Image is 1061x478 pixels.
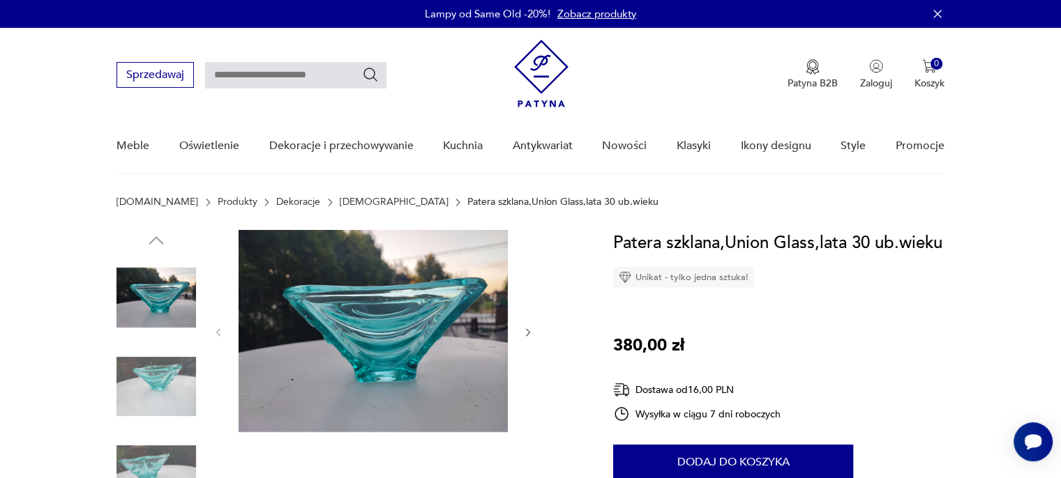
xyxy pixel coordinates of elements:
p: Lampy od Same Old -20%! [425,7,550,21]
a: Dekoracje [276,196,320,208]
p: 380,00 zł [613,332,684,359]
a: Nowości [602,119,647,173]
img: Zdjęcie produktu Patera szklana,Union Glass,lata 30 ub.wieku [239,230,508,432]
button: Sprzedawaj [116,62,194,88]
div: Dostawa od 16,00 PLN [613,381,781,399]
a: Promocje [896,119,945,173]
a: Meble [116,119,149,173]
a: [DEMOGRAPHIC_DATA] [340,196,449,208]
img: Patyna - sklep z meblami i dekoracjami vintage [514,40,569,107]
img: Ikona diamentu [619,271,631,284]
button: Patyna B2B [788,59,838,90]
h1: Patera szklana,Union Glass,lata 30 ub.wieku [613,230,942,256]
a: Ikony designu [740,119,811,173]
img: Ikonka użytkownika [869,59,883,73]
a: Ikona medaluPatyna B2B [788,59,838,90]
img: Zdjęcie produktu Patera szklana,Union Glass,lata 30 ub.wieku [116,258,196,337]
p: Zaloguj [860,77,892,90]
a: Style [841,119,866,173]
a: Oświetlenie [179,119,239,173]
a: Antykwariat [513,119,573,173]
div: Unikat - tylko jedna sztuka! [613,267,754,288]
a: Zobacz produkty [557,7,636,21]
img: Ikona dostawy [613,381,630,399]
p: Patera szklana,Union Glass,lata 30 ub.wieku [467,196,659,208]
img: Ikona medalu [806,59,820,75]
div: 0 [931,58,942,70]
p: Koszyk [915,77,945,90]
button: Szukaj [362,66,379,83]
a: Klasyki [677,119,711,173]
img: Zdjęcie produktu Patera szklana,Union Glass,lata 30 ub.wieku [116,347,196,426]
img: Ikona koszyka [922,59,936,73]
button: 0Koszyk [915,59,945,90]
iframe: Smartsupp widget button [1014,422,1053,461]
button: Zaloguj [860,59,892,90]
p: Patyna B2B [788,77,838,90]
a: Produkty [218,196,257,208]
div: Wysyłka w ciągu 7 dni roboczych [613,406,781,422]
a: Kuchnia [443,119,483,173]
a: Dekoracje i przechowywanie [269,119,413,173]
a: [DOMAIN_NAME] [116,196,198,208]
a: Sprzedawaj [116,71,194,81]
